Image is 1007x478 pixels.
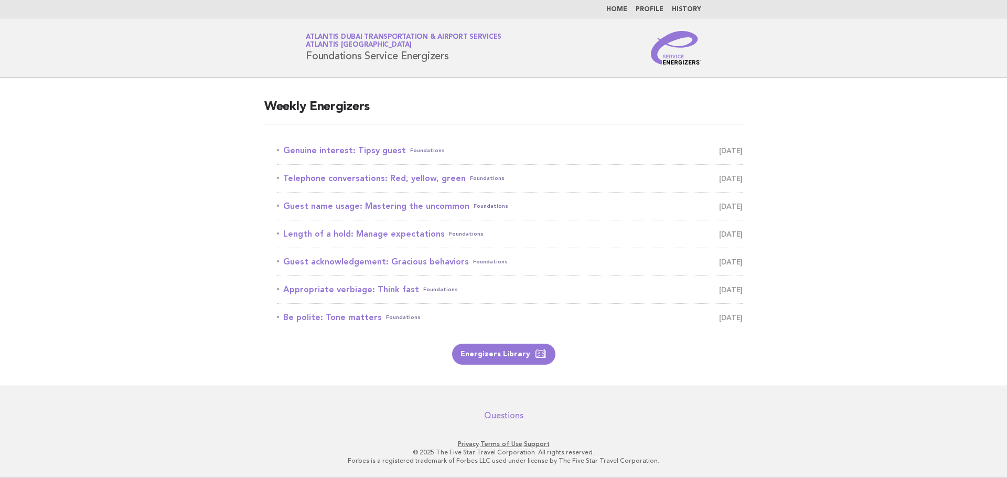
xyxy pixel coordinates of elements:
p: © 2025 The Five Star Travel Corporation. All rights reserved. [183,448,824,456]
a: Appropriate verbiage: Think fastFoundations [DATE] [277,282,743,297]
span: [DATE] [719,227,743,241]
span: Foundations [386,310,421,325]
span: Atlantis [GEOGRAPHIC_DATA] [306,42,412,49]
span: [DATE] [719,199,743,214]
img: Service Energizers [651,31,701,65]
a: Terms of Use [480,440,522,448]
h1: Foundations Service Energizers [306,34,501,61]
span: Foundations [423,282,458,297]
a: Telephone conversations: Red, yellow, greenFoundations [DATE] [277,171,743,186]
a: Length of a hold: Manage expectationsFoundations [DATE] [277,227,743,241]
a: Be polite: Tone mattersFoundations [DATE] [277,310,743,325]
p: · · [183,440,824,448]
span: [DATE] [719,282,743,297]
span: Foundations [449,227,484,241]
a: Genuine interest: Tipsy guestFoundations [DATE] [277,143,743,158]
a: History [672,6,701,13]
span: Foundations [473,254,508,269]
a: Questions [484,410,523,421]
span: [DATE] [719,143,743,158]
span: [DATE] [719,310,743,325]
h2: Weekly Energizers [264,99,743,124]
a: Privacy [458,440,479,448]
span: [DATE] [719,254,743,269]
a: Support [524,440,550,448]
a: Guest acknowledgement: Gracious behaviorsFoundations [DATE] [277,254,743,269]
span: Foundations [410,143,445,158]
a: Guest name usage: Mastering the uncommonFoundations [DATE] [277,199,743,214]
a: Energizers Library [452,344,555,365]
span: [DATE] [719,171,743,186]
a: Home [606,6,627,13]
a: Profile [636,6,663,13]
a: Atlantis Dubai Transportation & Airport ServicesAtlantis [GEOGRAPHIC_DATA] [306,34,501,48]
span: Foundations [474,199,508,214]
p: Forbes is a registered trademark of Forbes LLC used under license by The Five Star Travel Corpora... [183,456,824,465]
span: Foundations [470,171,505,186]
